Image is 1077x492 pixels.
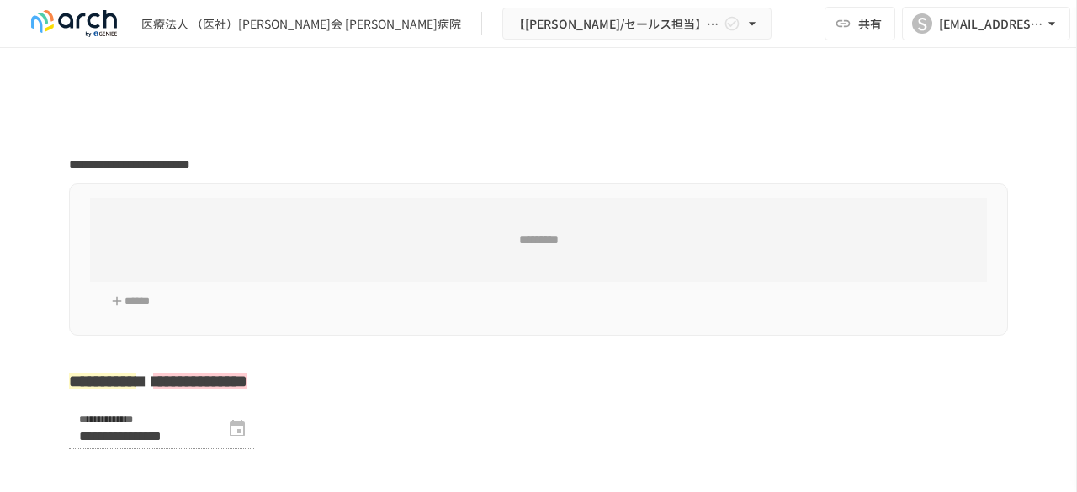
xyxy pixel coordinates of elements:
div: 医療法人 （医社）[PERSON_NAME]会 [PERSON_NAME]病院 [141,15,461,33]
div: S [912,13,932,34]
span: 共有 [858,14,882,33]
img: logo-default@2x-9cf2c760.svg [20,10,128,37]
button: S[EMAIL_ADDRESS][DOMAIN_NAME] [902,7,1070,40]
span: 【[PERSON_NAME]/セールス担当】医療法人社団淀さんせん会 [PERSON_NAME]病院様_初期設定サポート [513,13,720,34]
div: [EMAIL_ADDRESS][DOMAIN_NAME] [939,13,1043,34]
button: 【[PERSON_NAME]/セールス担当】医療法人社団淀さんせん会 [PERSON_NAME]病院様_初期設定サポート [502,8,772,40]
button: 共有 [825,7,895,40]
